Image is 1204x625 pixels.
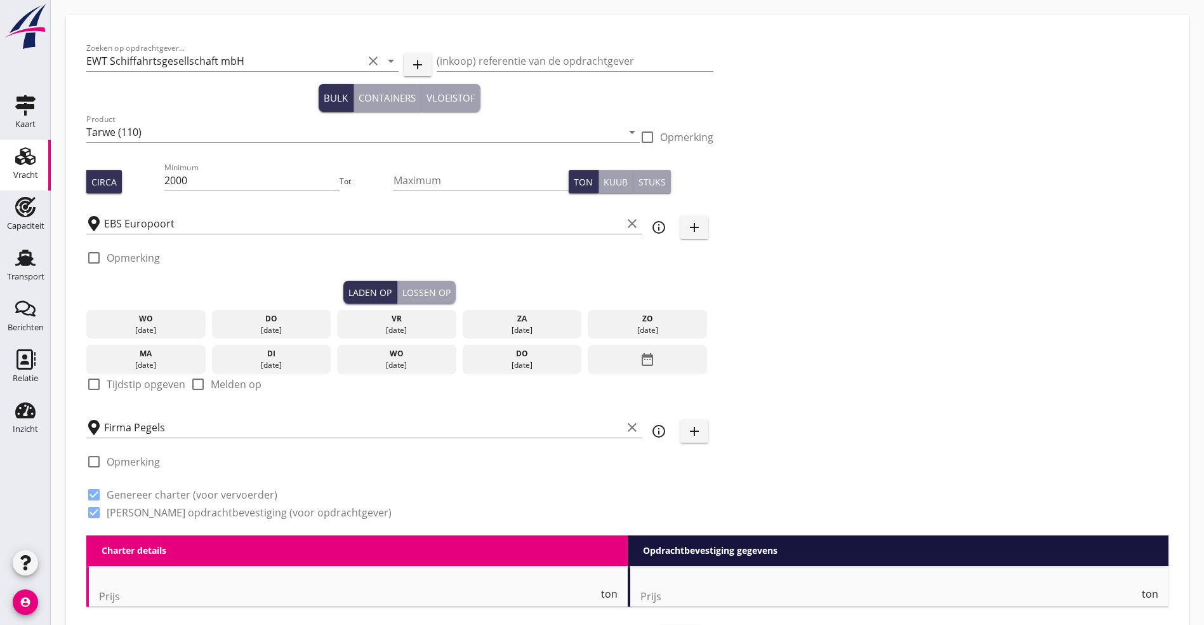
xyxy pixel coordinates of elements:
input: Product [86,122,622,142]
button: Ton [569,170,599,193]
label: Opmerking [107,252,160,264]
div: [DATE] [89,325,202,336]
span: ton [601,589,618,599]
i: arrow_drop_down [625,124,640,140]
div: Containers [359,91,416,105]
span: ton [1142,589,1158,599]
button: Lossen op [397,281,456,304]
label: Melden op [211,378,261,391]
i: date_range [640,348,655,371]
label: Opmerking [107,455,160,468]
div: Inzicht [13,425,38,433]
input: Laadplaats [104,213,622,234]
i: info_outline [651,424,666,439]
div: [DATE] [591,325,704,336]
div: Bulk [324,91,348,105]
label: Tijdstip opgeven [107,378,185,391]
input: Prijs [99,586,599,607]
input: Maximum [394,170,568,191]
div: Vloeistof [427,91,475,105]
input: Losplaats [104,417,622,438]
button: Kuub [599,170,633,193]
div: Tot [340,176,394,187]
label: Genereer charter (voor vervoerder) [107,488,277,501]
i: add [687,424,702,439]
input: (inkoop) referentie van de opdrachtgever [437,51,713,71]
div: di [215,348,327,360]
i: account_circle [13,589,38,615]
div: Laden op [348,286,392,299]
i: clear [625,216,640,231]
div: Capaciteit [7,222,44,230]
div: Relatie [13,374,38,382]
div: do [465,348,578,360]
button: Vloeistof [421,84,480,112]
button: Containers [354,84,421,112]
label: [PERSON_NAME] opdrachtbevestiging (voor opdrachtgever) [107,506,392,519]
i: add [687,220,702,235]
i: clear [625,420,640,435]
div: [DATE] [465,360,578,371]
div: Stuks [638,175,666,189]
div: Transport [7,272,44,281]
div: Berichten [8,323,44,332]
input: Minimum [164,170,339,191]
div: Ton [574,175,593,189]
i: clear [366,53,381,69]
i: arrow_drop_down [383,53,399,69]
div: [DATE] [89,360,202,371]
div: Vracht [13,171,38,179]
div: [DATE] [215,325,327,336]
input: Prijs [640,586,1140,607]
div: Circa [91,175,117,189]
button: Laden op [343,281,397,304]
div: Kaart [15,120,36,128]
div: [DATE] [465,325,578,336]
div: [DATE] [215,360,327,371]
div: do [215,313,327,325]
div: [DATE] [340,360,453,371]
div: Kuub [604,175,628,189]
input: Zoeken op opdrachtgever... [86,51,363,71]
i: add [410,57,425,72]
button: Stuks [633,170,671,193]
div: wo [340,348,453,360]
div: zo [591,313,704,325]
i: info_outline [651,220,666,235]
div: [DATE] [340,325,453,336]
div: ma [89,348,202,360]
div: za [465,313,578,325]
label: Opmerking [660,131,713,144]
div: wo [89,313,202,325]
div: vr [340,313,453,325]
div: Lossen op [402,286,451,299]
button: Circa [86,170,122,193]
img: logo-small.a267ee39.svg [3,3,48,50]
button: Bulk [319,84,354,112]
